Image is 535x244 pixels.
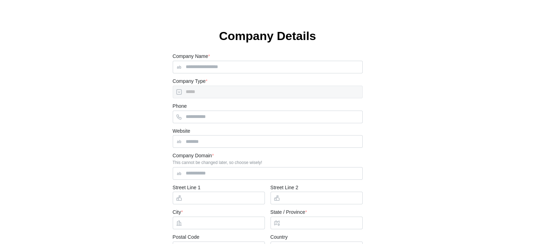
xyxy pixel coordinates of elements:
label: Company Type [173,78,208,85]
label: Country [270,233,288,241]
label: Street Line 2 [270,184,298,192]
label: Company Name [173,53,210,60]
label: Postal Code [173,233,199,241]
label: Street Line 1 [173,184,200,192]
label: Phone [173,103,187,110]
div: This cannot be changed later, so choose wisely! [173,160,363,165]
label: State / Province [270,209,307,216]
label: Company Domain [173,152,214,160]
label: City [173,209,183,216]
label: Website [173,127,190,135]
h1: Company Details [173,28,363,44]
